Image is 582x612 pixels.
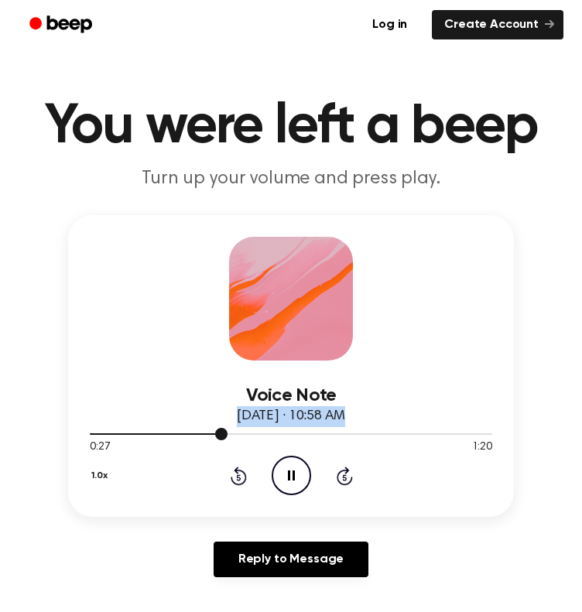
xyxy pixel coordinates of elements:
a: Beep [19,10,106,40]
span: [DATE] · 10:58 AM [237,409,345,423]
button: 1.0x [90,463,113,489]
h3: Voice Note [90,385,492,406]
span: 1:20 [472,439,492,456]
a: Reply to Message [214,542,368,577]
a: Create Account [432,10,563,39]
a: Log in [357,7,423,43]
span: 0:27 [90,439,110,456]
h1: You were left a beep [19,99,563,155]
p: Turn up your volume and press play. [19,167,563,190]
